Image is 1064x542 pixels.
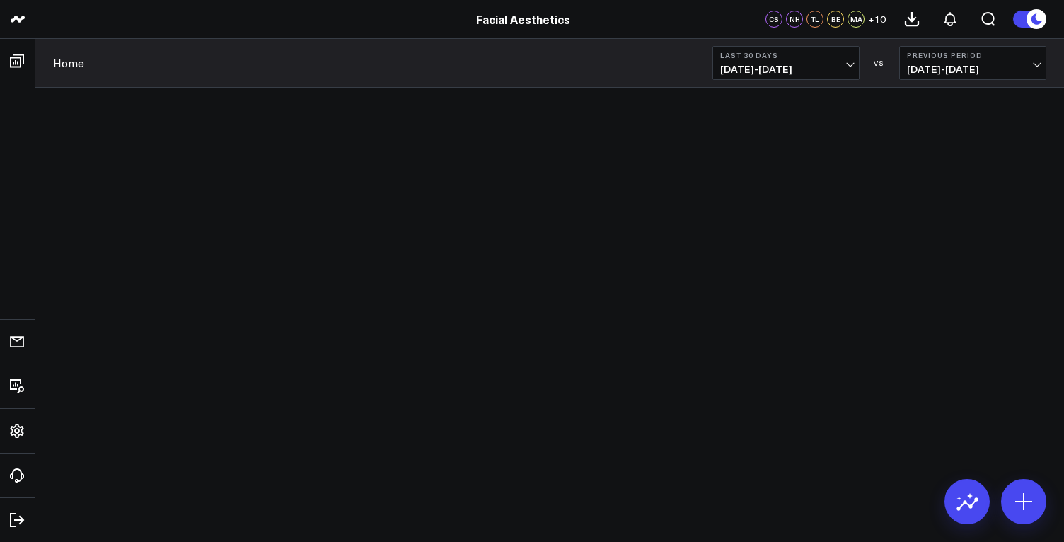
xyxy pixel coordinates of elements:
[867,59,892,67] div: VS
[806,11,823,28] div: TL
[53,55,84,71] a: Home
[786,11,803,28] div: NH
[720,64,852,75] span: [DATE] - [DATE]
[907,64,1039,75] span: [DATE] - [DATE]
[848,11,865,28] div: MA
[868,11,886,28] button: +10
[827,11,844,28] div: BE
[712,46,860,80] button: Last 30 Days[DATE]-[DATE]
[907,51,1039,59] b: Previous Period
[476,11,570,27] a: Facial Aesthetics
[868,14,886,24] span: + 10
[899,46,1046,80] button: Previous Period[DATE]-[DATE]
[720,51,852,59] b: Last 30 Days
[765,11,782,28] div: CS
